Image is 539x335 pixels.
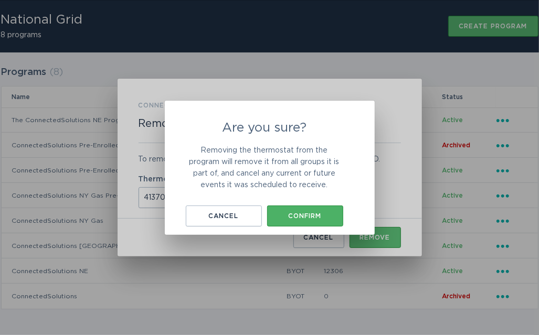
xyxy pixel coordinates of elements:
div: Cancel [191,213,257,219]
button: Cancel [186,206,262,226]
button: Confirm [267,206,343,226]
div: Are you sure? [165,101,375,235]
h2: Are you sure? [186,122,343,134]
p: Removing the thermostat from the program will remove it from all groups it is part of, and cancel... [186,145,343,191]
div: Confirm [272,213,338,219]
